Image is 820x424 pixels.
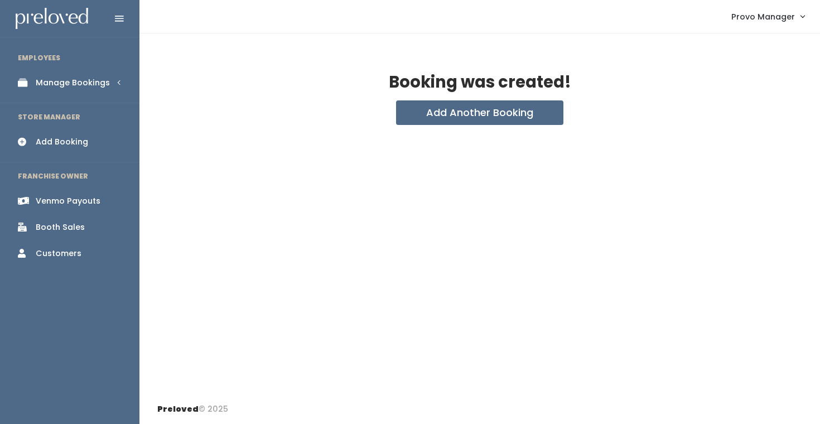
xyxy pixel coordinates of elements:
[157,403,199,415] span: Preloved
[720,4,816,28] a: Provo Manager
[36,195,100,207] div: Venmo Payouts
[36,136,88,148] div: Add Booking
[396,100,563,125] button: Add Another Booking
[36,77,110,89] div: Manage Bookings
[36,221,85,233] div: Booth Sales
[731,11,795,23] span: Provo Manager
[16,8,88,30] img: preloved logo
[157,394,228,415] div: © 2025
[36,248,81,259] div: Customers
[389,74,571,91] h2: Booking was created!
